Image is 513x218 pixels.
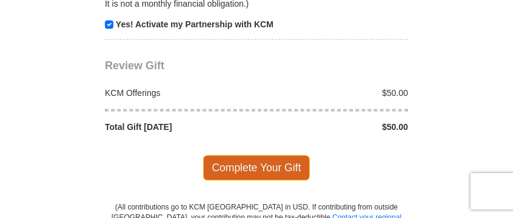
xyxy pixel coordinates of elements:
[99,87,257,99] div: KCM Offerings
[99,121,257,133] div: Total Gift [DATE]
[203,155,310,180] span: Complete Your Gift
[116,19,273,29] strong: Yes! Activate my Partnership with KCM
[105,60,164,72] span: Review Gift
[256,87,415,99] div: $50.00
[256,121,415,133] div: $50.00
